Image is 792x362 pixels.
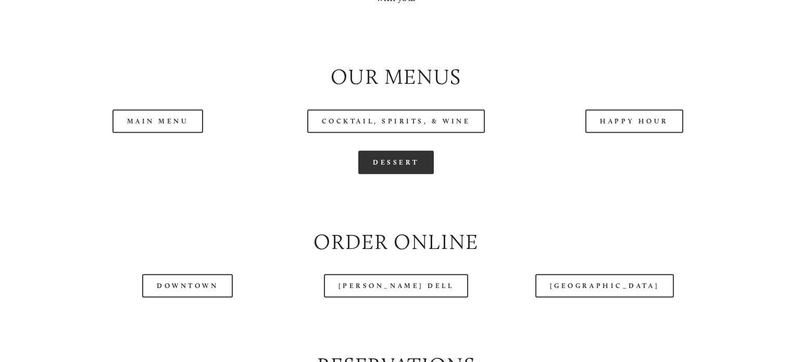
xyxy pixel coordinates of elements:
[307,109,485,133] a: Cocktail, Spirits, & Wine
[585,109,683,133] a: Happy Hour
[358,151,434,174] a: Dessert
[535,274,674,297] a: [GEOGRAPHIC_DATA]
[47,227,745,257] h2: Order Online
[112,109,204,133] a: Main Menu
[142,274,233,297] a: Downtown
[324,274,469,297] a: [PERSON_NAME] Dell
[47,62,745,92] h2: Our Menus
